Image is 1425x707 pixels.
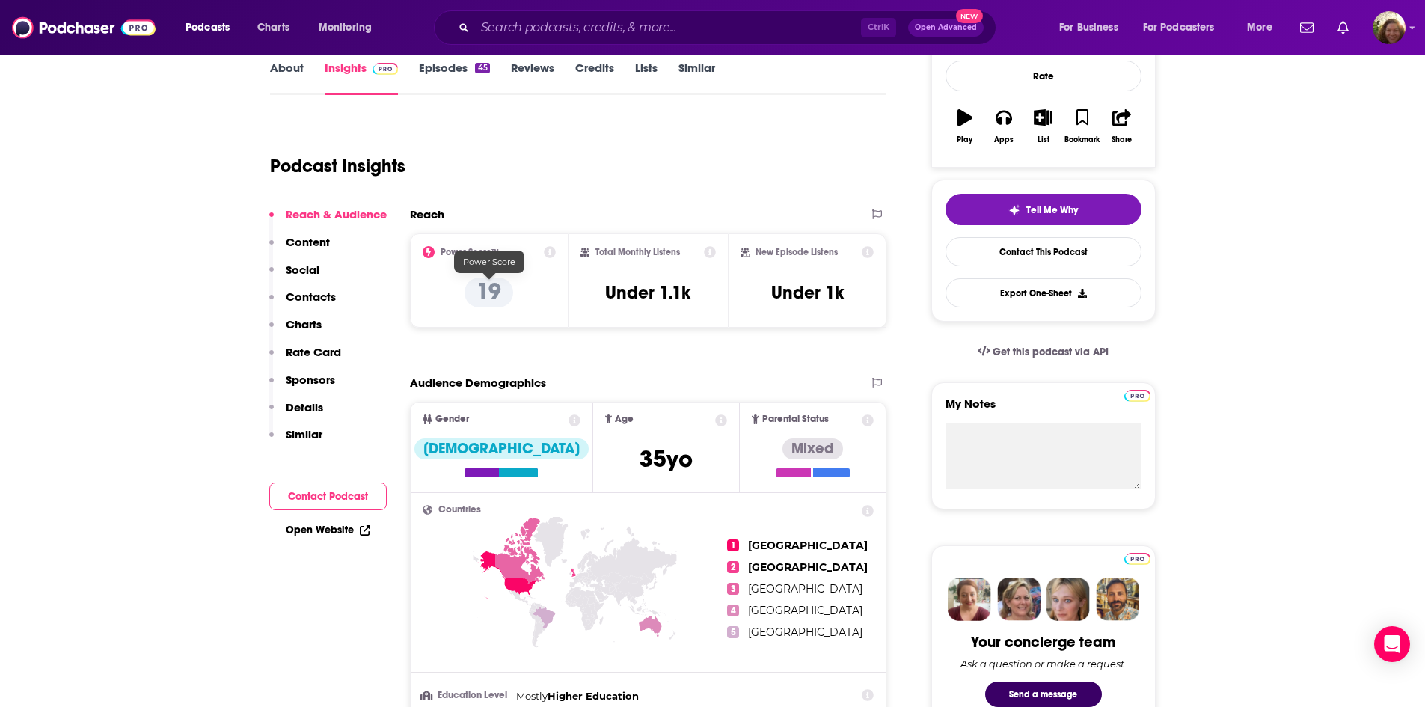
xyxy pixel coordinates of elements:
h2: Audience Demographics [410,376,546,390]
h3: Under 1.1k [605,281,690,304]
button: Content [269,235,330,263]
p: Charts [286,317,322,331]
a: Show notifications dropdown [1331,15,1355,40]
button: List [1023,100,1062,153]
h3: Education Level [423,691,510,700]
span: Age [615,414,634,424]
div: Rate [946,61,1141,91]
img: Sydney Profile [948,578,991,621]
button: Bookmark [1063,100,1102,153]
h3: Under 1k [771,281,844,304]
button: Reach & Audience [269,207,387,235]
a: Pro website [1124,551,1150,565]
p: Rate Card [286,345,341,359]
button: open menu [1133,16,1236,40]
button: Contacts [269,290,336,317]
span: [GEOGRAPHIC_DATA] [748,604,862,617]
h2: New Episode Listens [756,247,838,257]
div: Apps [994,135,1014,144]
a: Contact This Podcast [946,237,1141,266]
div: Ask a question or make a request. [960,658,1127,670]
span: Charts [257,17,289,38]
span: 5 [727,626,739,638]
div: Share [1112,135,1132,144]
span: [GEOGRAPHIC_DATA] [748,582,862,596]
p: Social [286,263,319,277]
button: open menu [1049,16,1137,40]
a: Episodes45 [419,61,489,95]
p: Reach & Audience [286,207,387,221]
span: More [1247,17,1272,38]
a: About [270,61,304,95]
img: Barbara Profile [997,578,1041,621]
button: open menu [1236,16,1291,40]
a: Charts [248,16,298,40]
span: 1 [727,539,739,551]
button: tell me why sparkleTell Me Why [946,194,1141,225]
span: For Business [1059,17,1118,38]
a: Get this podcast via API [966,334,1121,370]
img: Podchaser - Follow, Share and Rate Podcasts [12,13,156,42]
span: Ctrl K [861,18,896,37]
button: Show profile menu [1373,11,1406,44]
span: 3 [727,583,739,595]
div: Power Score [454,251,524,273]
span: Open Advanced [915,24,977,31]
input: Search podcasts, credits, & more... [475,16,861,40]
button: Export One-Sheet [946,278,1141,307]
button: Charts [269,317,322,345]
p: Sponsors [286,373,335,387]
h2: Reach [410,207,444,221]
label: My Notes [946,397,1141,423]
img: Podchaser Pro [1124,390,1150,402]
span: 2 [727,561,739,573]
div: 45 [475,63,489,73]
div: Mixed [782,438,843,459]
span: Countries [438,505,481,515]
h2: Total Monthly Listens [595,247,680,257]
p: 19 [465,278,513,307]
a: InsightsPodchaser Pro [325,61,399,95]
button: Sponsors [269,373,335,400]
span: Tell Me Why [1026,204,1078,216]
span: Parental Status [762,414,829,424]
img: Jon Profile [1096,578,1139,621]
span: Gender [435,414,469,424]
button: Share [1102,100,1141,153]
h1: Podcast Insights [270,155,405,177]
button: Play [946,100,984,153]
button: open menu [308,16,391,40]
a: Open Website [286,524,370,536]
div: [DEMOGRAPHIC_DATA] [414,438,589,459]
span: Logged in as cborde [1373,11,1406,44]
img: User Profile [1373,11,1406,44]
a: Lists [635,61,658,95]
p: Similar [286,427,322,441]
span: Podcasts [186,17,230,38]
div: Open Intercom Messenger [1374,626,1410,662]
img: Podchaser Pro [373,63,399,75]
span: Get this podcast via API [993,346,1109,358]
span: For Podcasters [1143,17,1215,38]
div: Play [957,135,972,144]
span: [GEOGRAPHIC_DATA] [748,539,868,552]
span: [GEOGRAPHIC_DATA] [748,560,868,574]
p: Contacts [286,290,336,304]
button: Rate Card [269,345,341,373]
a: Pro website [1124,388,1150,402]
div: Bookmark [1064,135,1100,144]
div: List [1038,135,1049,144]
span: [GEOGRAPHIC_DATA] [748,625,862,639]
div: Search podcasts, credits, & more... [448,10,1011,45]
button: Social [269,263,319,290]
span: Monitoring [319,17,372,38]
button: Send a message [985,682,1102,707]
button: Similar [269,427,322,455]
button: open menu [175,16,249,40]
span: 35 yo [640,444,693,474]
span: 4 [727,605,739,616]
a: Credits [575,61,614,95]
img: Podchaser Pro [1124,553,1150,565]
p: Content [286,235,330,249]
